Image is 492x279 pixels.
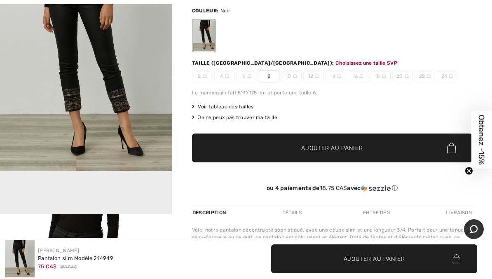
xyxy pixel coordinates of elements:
span: 22 [415,70,435,82]
div: Entretien [356,205,397,220]
img: ring-m.svg [426,74,431,78]
span: 8 [259,70,279,82]
div: Voici notre pantalon décontracté sophistiqué, avec une coupe slim et une longueur 3/4. Parfait po... [192,226,472,256]
span: 18 [370,70,391,82]
iframe: Ouvre un widget dans lequel vous pouvez chatter avec l’un de nos agents [464,219,484,240]
img: ring-m.svg [247,74,251,78]
div: Détails [275,205,309,220]
img: ring-m.svg [337,74,341,78]
img: ring-m.svg [315,74,319,78]
div: Le mannequin fait 5'9"/175 cm et porte une taille 6. [192,89,472,96]
img: ring-m.svg [405,74,409,78]
span: Ajouter au panier [344,254,405,263]
img: Bag.svg [452,254,460,263]
span: 18.75 CA$ [320,185,347,192]
div: Description [192,205,228,220]
img: ring-m.svg [382,74,386,78]
span: 6 [237,70,257,82]
img: ring-m.svg [293,74,297,78]
img: Pantalon slim Mod&egrave;le 214949 [5,240,35,277]
img: Sezzle [361,185,391,192]
span: 16 [348,70,368,82]
div: Noir [193,20,215,51]
span: 24 [437,70,457,82]
div: ou 4 paiements de18.75 CA$avecSezzle Cliquez pour en savoir plus sur Sezzle [192,185,472,195]
span: Noir [220,8,230,14]
span: 75 CA$ [38,263,57,270]
div: Taille ([GEOGRAPHIC_DATA]/[GEOGRAPHIC_DATA]): [192,59,336,67]
span: 14 [326,70,346,82]
span: 2 [192,70,213,82]
span: 188 CA$ [60,264,77,270]
div: Obtenez -15%Close teaser [471,111,492,168]
img: ring-m.svg [359,74,363,78]
img: Bag.svg [447,143,456,153]
span: 10 [281,70,302,82]
div: Choisissez une taille SVP [335,59,397,67]
span: Couleur: [192,8,218,14]
img: ring-m.svg [225,74,229,78]
button: Ajouter au panier [271,244,477,273]
span: 4 [214,70,235,82]
div: Livraison [444,205,472,220]
div: Je ne peux pas trouver ma taille [192,114,472,121]
span: Ajouter au panier [301,144,363,152]
button: Ajouter au panier [192,134,472,162]
span: 12 [303,70,324,82]
span: Obtenez -15% [477,115,487,164]
button: Close teaser [465,166,473,175]
a: [PERSON_NAME] [38,248,79,253]
span: Voir tableau des tailles [192,103,254,110]
span: 20 [392,70,413,82]
div: ou 4 paiements de avec [192,185,472,192]
img: ring-m.svg [203,74,207,78]
div: Pantalon slim Modèle 214949 [38,254,113,263]
img: ring-m.svg [449,74,453,78]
